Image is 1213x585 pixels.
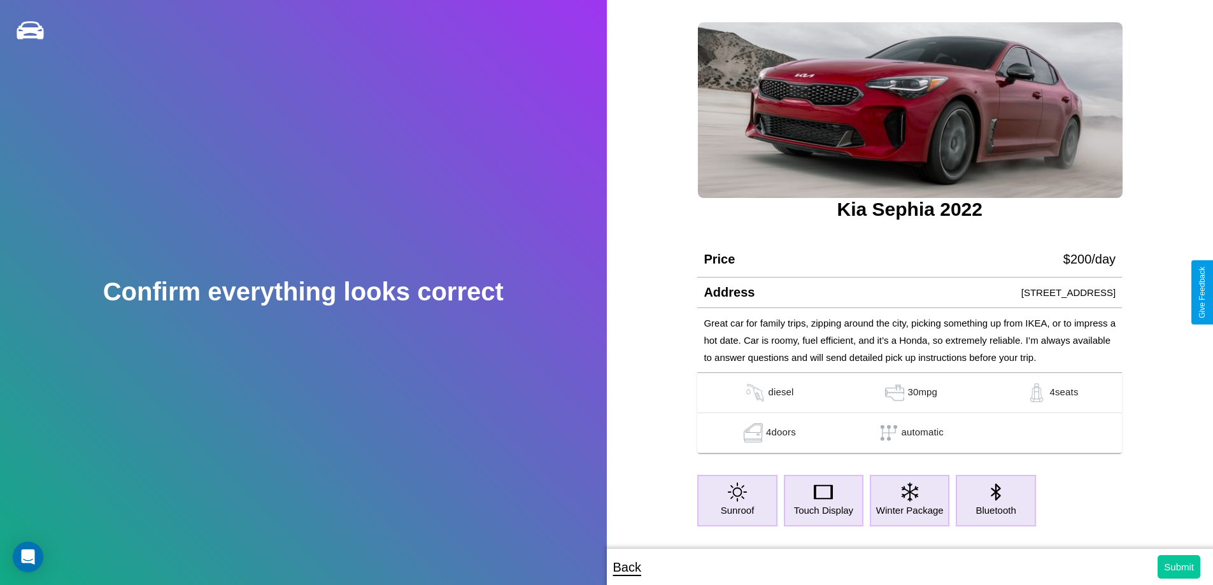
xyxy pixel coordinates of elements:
p: automatic [902,423,944,442]
p: $ 200 /day [1063,248,1116,271]
h2: Confirm everything looks correct [103,278,504,306]
p: Great car for family trips, zipping around the city, picking something up from IKEA, or to impres... [704,314,1116,366]
p: Touch Display [794,502,853,519]
p: Bluetooth [975,502,1016,519]
p: 4 seats [1049,383,1078,402]
img: gas [882,383,907,402]
img: gas [1024,383,1049,402]
p: diesel [768,383,793,402]
p: [STREET_ADDRESS] [1021,284,1116,301]
h3: Kia Sephia 2022 [697,199,1122,220]
button: Submit [1158,555,1200,579]
p: Sunroof [721,502,755,519]
p: 4 doors [766,423,796,442]
table: simple table [697,373,1122,453]
img: gas [741,423,766,442]
p: Back [613,556,641,579]
div: Give Feedback [1198,267,1207,318]
p: Winter Package [876,502,944,519]
div: Open Intercom Messenger [13,542,43,572]
p: 30 mpg [907,383,937,402]
h4: Address [704,285,755,300]
img: gas [742,383,768,402]
h4: Price [704,252,735,267]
